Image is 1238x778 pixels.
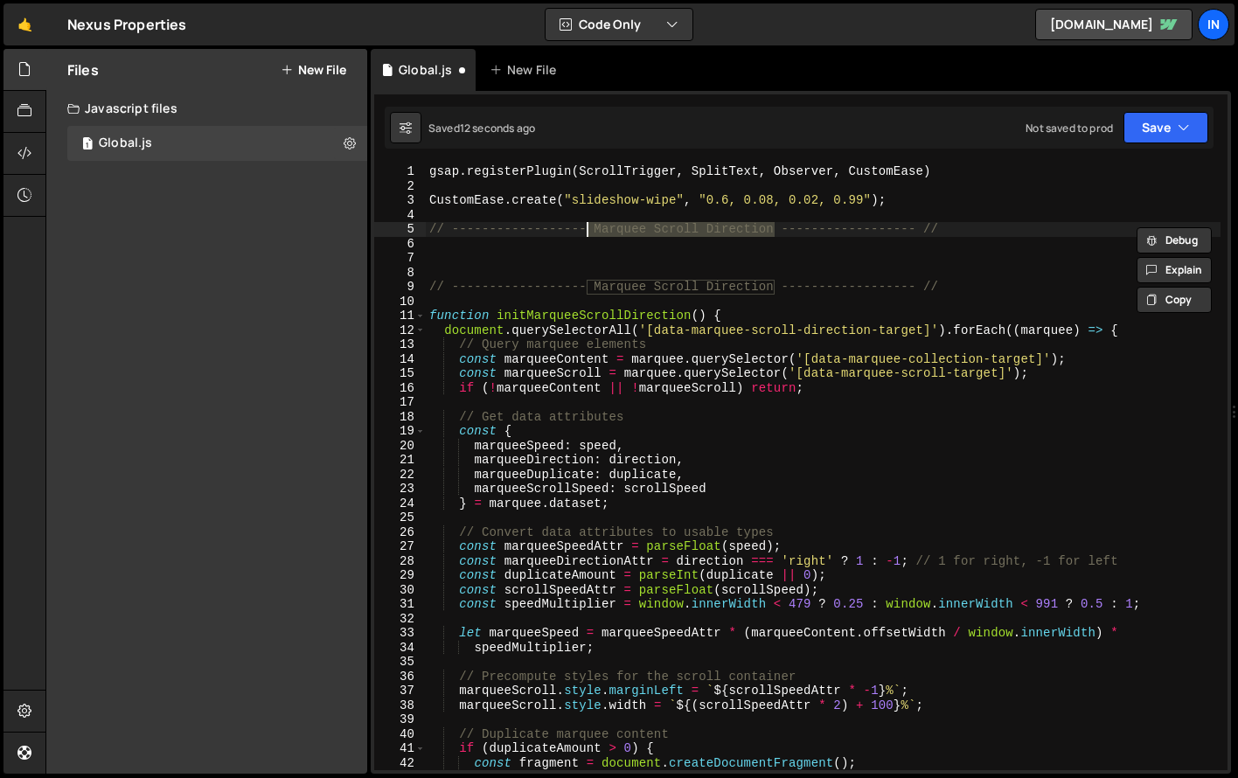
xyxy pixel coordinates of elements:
button: New File [281,63,346,77]
div: Saved [428,121,535,135]
div: 35 [374,655,426,670]
div: 26 [374,525,426,540]
div: 24 [374,497,426,511]
div: 14 [374,352,426,367]
div: 38 [374,698,426,713]
div: Global.js [399,61,452,79]
div: Global.js [99,135,152,151]
div: 5 [374,222,426,237]
div: 23 [374,482,426,497]
div: 4 [374,208,426,223]
div: 20 [374,439,426,454]
div: 17 [374,395,426,410]
div: 31 [374,597,426,612]
div: 17042/46860.js [67,126,367,161]
button: Copy [1137,287,1212,313]
div: Javascript files [46,91,367,126]
div: 3 [374,193,426,208]
div: 10 [374,295,426,309]
button: Debug [1137,227,1212,254]
div: 12 seconds ago [460,121,535,135]
button: Explain [1137,257,1212,283]
div: 42 [374,756,426,771]
div: 41 [374,741,426,756]
a: 🤙 [3,3,46,45]
div: 27 [374,539,426,554]
div: 12 [374,323,426,338]
div: 28 [374,554,426,569]
div: Not saved to prod [1026,121,1113,135]
div: 2 [374,179,426,194]
button: Save [1123,112,1208,143]
div: 1 [374,164,426,179]
div: 29 [374,568,426,583]
a: In [1198,9,1229,40]
span: 1 [82,138,93,152]
div: 37 [374,684,426,698]
div: 8 [374,266,426,281]
div: 11 [374,309,426,323]
div: 6 [374,237,426,252]
div: 21 [374,453,426,468]
div: New File [490,61,563,79]
div: 39 [374,712,426,727]
div: 18 [374,410,426,425]
div: 30 [374,583,426,598]
div: 32 [374,612,426,627]
div: 7 [374,251,426,266]
div: 33 [374,626,426,641]
div: 36 [374,670,426,684]
div: 15 [374,366,426,381]
button: Code Only [546,9,692,40]
a: [DOMAIN_NAME] [1035,9,1193,40]
div: 34 [374,641,426,656]
div: 19 [374,424,426,439]
div: 40 [374,727,426,742]
div: Nexus Properties [67,14,187,35]
div: 22 [374,468,426,483]
div: 13 [374,337,426,352]
div: 25 [374,511,426,525]
h2: Files [67,60,99,80]
div: 16 [374,381,426,396]
div: 9 [374,280,426,295]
